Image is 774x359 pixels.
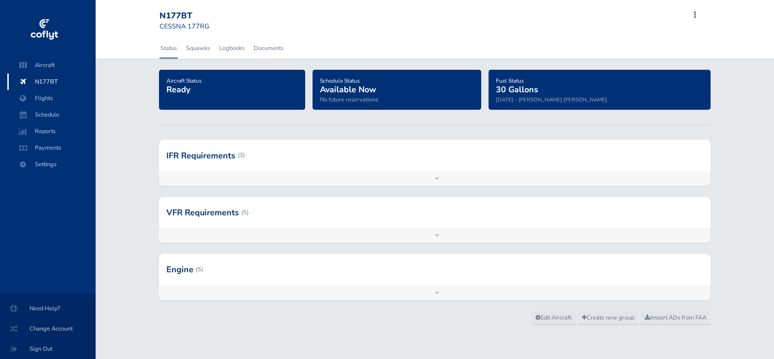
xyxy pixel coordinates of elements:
[320,84,376,95] span: Available Now
[17,90,86,107] span: Flights
[159,38,178,58] a: Status
[641,311,711,325] a: Import ADs from FAA
[159,22,209,31] small: CESSNA 177RG
[496,77,524,84] span: Fuel Status
[17,156,86,173] span: Settings
[185,38,211,58] a: Squawks
[159,11,226,21] div: N177BT
[11,300,85,317] span: Need Help?
[645,314,706,322] span: Import ADs from FAA
[17,57,86,73] span: Aircraft
[320,95,378,104] span: No future reservations
[320,77,360,84] span: Schedule Status
[535,314,571,322] span: Edit Aircraft
[496,84,538,95] span: 30 Gallons
[166,77,202,84] span: Aircraft Status
[531,311,575,325] a: Edit Aircraft
[253,38,285,58] a: Documents
[166,84,190,95] span: Ready
[17,123,86,140] span: Reports
[578,311,638,325] a: Create new group
[17,73,86,90] span: N177BT
[320,74,376,95] a: Schedule StatusAvailable Now
[11,320,85,337] span: Change Account
[17,107,86,123] span: Schedule
[582,314,634,322] span: Create new group
[218,38,245,58] a: Logbooks
[29,16,59,44] img: coflyt logo
[496,96,607,103] small: [DATE] - [PERSON_NAME] [PERSON_NAME]
[11,341,85,357] span: Sign Out
[17,140,86,156] span: Payments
